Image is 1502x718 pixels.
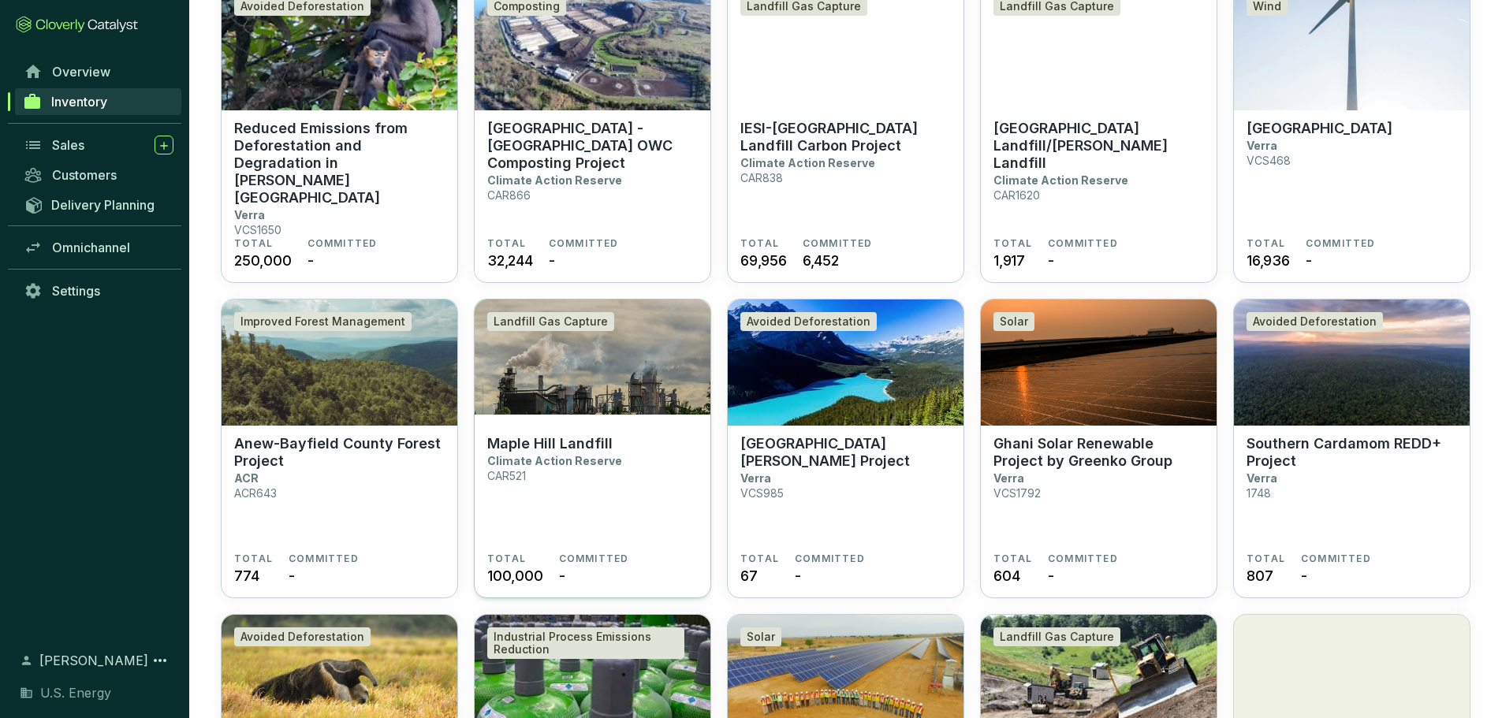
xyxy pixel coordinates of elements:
[487,312,614,331] div: Landfill Gas Capture
[1048,250,1054,271] span: -
[740,312,877,331] div: Avoided Deforestation
[803,237,873,250] span: COMMITTED
[487,552,526,565] span: TOTAL
[993,120,1204,172] p: [GEOGRAPHIC_DATA] Landfill/[PERSON_NAME] Landfill
[559,565,565,586] span: -
[1247,237,1285,250] span: TOTAL
[740,171,783,184] p: CAR838
[289,565,295,586] span: -
[487,435,613,452] p: Maple Hill Landfill
[52,240,130,255] span: Omnichannel
[51,94,107,110] span: Inventory
[740,250,787,271] span: 69,956
[727,299,964,598] a: Cordillera Azul National Park REDD ProjectAvoided Deforestation[GEOGRAPHIC_DATA] [PERSON_NAME] Pr...
[234,486,277,500] p: ACR643
[980,299,1217,598] a: Ghani Solar Renewable Project by Greenko GroupSolarGhani Solar Renewable Project by Greenko Group...
[15,88,181,115] a: Inventory
[16,277,181,304] a: Settings
[993,486,1041,500] p: VCS1792
[234,120,445,206] p: Reduced Emissions from Deforestation and Degradation in [PERSON_NAME][GEOGRAPHIC_DATA]
[1301,552,1371,565] span: COMMITTED
[1247,486,1271,500] p: 1748
[740,435,951,470] p: [GEOGRAPHIC_DATA] [PERSON_NAME] Project
[740,565,758,586] span: 67
[234,237,273,250] span: TOTAL
[307,250,314,271] span: -
[803,250,839,271] span: 6,452
[993,471,1024,485] p: Verra
[1306,237,1376,250] span: COMMITTED
[1247,154,1291,167] p: VCS468
[16,162,181,188] a: Customers
[234,552,273,565] span: TOTAL
[16,192,181,218] a: Delivery Planning
[559,552,629,565] span: COMMITTED
[234,312,412,331] div: Improved Forest Management
[1247,552,1285,565] span: TOTAL
[52,167,117,183] span: Customers
[16,234,181,261] a: Omnichannel
[1247,312,1383,331] div: Avoided Deforestation
[740,237,779,250] span: TOTAL
[1247,139,1277,152] p: Verra
[234,435,445,470] p: Anew-Bayfield County Forest Project
[52,64,110,80] span: Overview
[487,565,543,586] span: 100,000
[234,627,371,646] div: Avoided Deforestation
[981,299,1217,426] img: Ghani Solar Renewable Project by Greenko Group
[1234,299,1470,426] img: Southern Cardamom REDD+ Project
[234,565,259,586] span: 774
[474,299,711,598] a: Maple Hill LandfillLandfill Gas CaptureMaple Hill LandfillClimate Action ReserveCAR521TOTAL100,00...
[795,552,865,565] span: COMMITTED
[487,469,526,482] p: CAR521
[740,552,779,565] span: TOTAL
[1247,250,1290,271] span: 16,936
[1247,471,1277,485] p: Verra
[740,471,771,485] p: Verra
[234,223,281,236] p: VCS1650
[221,299,458,598] a: Anew-Bayfield County Forest ProjectImproved Forest ManagementAnew-Bayfield County Forest ProjectA...
[1247,120,1392,137] p: [GEOGRAPHIC_DATA]
[993,250,1025,271] span: 1,917
[1247,565,1273,586] span: 807
[1048,237,1118,250] span: COMMITTED
[740,156,875,169] p: Climate Action Reserve
[1301,565,1307,586] span: -
[993,188,1040,202] p: CAR1620
[1233,299,1470,598] a: Southern Cardamom REDD+ ProjectAvoided DeforestationSouthern Cardamom REDD+ ProjectVerra1748TOTAL...
[795,565,801,586] span: -
[549,237,619,250] span: COMMITTED
[993,565,1019,586] span: 604
[993,627,1120,646] div: Landfill Gas Capture
[222,299,457,426] img: Anew-Bayfield County Forest Project
[475,299,710,426] img: Maple Hill Landfill
[51,197,155,213] span: Delivery Planning
[993,552,1032,565] span: TOTAL
[39,651,148,670] span: [PERSON_NAME]
[487,173,622,187] p: Climate Action Reserve
[289,552,359,565] span: COMMITTED
[487,237,526,250] span: TOTAL
[740,120,951,154] p: IESI-[GEOGRAPHIC_DATA] Landfill Carbon Project
[52,283,100,299] span: Settings
[993,435,1204,470] p: Ghani Solar Renewable Project by Greenko Group
[487,627,684,659] div: Industrial Process Emissions Reduction
[487,454,622,467] p: Climate Action Reserve
[1048,552,1118,565] span: COMMITTED
[234,208,265,221] p: Verra
[487,120,698,172] p: [GEOGRAPHIC_DATA] - [GEOGRAPHIC_DATA] OWC Composting Project
[993,237,1032,250] span: TOTAL
[487,188,531,202] p: CAR866
[307,237,378,250] span: COMMITTED
[16,132,181,158] a: Sales
[16,58,181,85] a: Overview
[1048,565,1054,586] span: -
[52,137,84,153] span: Sales
[234,250,292,271] span: 250,000
[1247,435,1457,470] p: Southern Cardamom REDD+ Project
[40,683,111,702] span: U.S. Energy
[740,486,784,500] p: VCS985
[487,250,533,271] span: 32,244
[740,627,781,646] div: Solar
[728,299,963,426] img: Cordillera Azul National Park REDD Project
